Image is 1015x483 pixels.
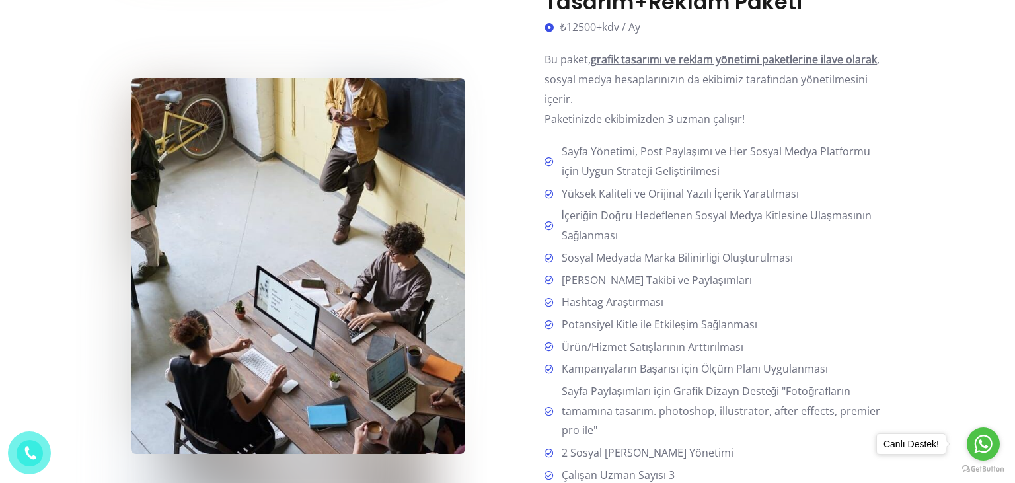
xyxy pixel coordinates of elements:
span: Paketinizde ekibimizden 3 uzman çalışır! [545,112,745,126]
span: Sosyal Medyada Marka Bilinirliği Oluşturulması [556,248,794,268]
span: 2 Sosyal [PERSON_NAME] Yönetimi [556,443,733,463]
span: Potansiyel Kitle ile Etkileşim Sağlanması [556,315,758,335]
a: Go to whatsapp [967,427,1000,461]
div: Canlı Destek! [877,434,946,454]
a: Go to GetButton.io website [962,465,1004,474]
img: people-inside-room [131,78,465,454]
span: Ürün/Hizmet Satışlarının Arttırılması [556,338,743,357]
span: ₺12500+kdv / Ay [556,18,640,38]
span: Kampanyaların Başarısı için Ölçüm Planı Uygulanması [556,359,828,379]
p: Bu paket, , sosyal medya hesaplarınızın da ekibimiz tarafından yönetilmesini içerir. [545,50,884,129]
span: Sayfa Paylaşımları için Grafik Dizayn Desteği "Fotoğrafların tamamına tasarım. photoshop, illustr... [556,382,885,441]
span: Yüksek Kaliteli ve Orijinal Yazılı İçerik Yaratılması [556,184,799,204]
img: phone.png [20,443,40,463]
span: [PERSON_NAME] Takibi ve Paylaşımları [556,271,752,291]
span: Hashtag Araştırması [556,293,663,313]
span: İçeriğin Doğru Hedeflenen Sosyal Medya Kitlesine Ulaşmasının Sağlanması [556,206,885,245]
b: grafik tasarımı ve reklam yönetimi paketlerine ilave olarak [591,52,877,67]
a: Canlı Destek! [876,433,946,455]
span: Sayfa Yönetimi, Post Paylaşımı ve Her Sosyal Medya Platformu için Uygun Strateji Geliştirilmesi [556,142,885,181]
